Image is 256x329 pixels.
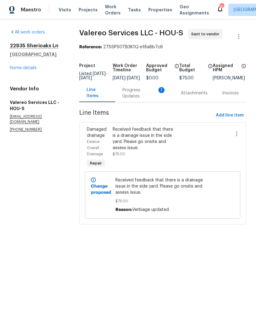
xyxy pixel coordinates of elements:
button: Add line item [213,110,246,121]
span: Listed [79,72,107,80]
span: Properties [148,7,172,13]
span: - [79,72,107,80]
span: Valereo Services LLC - HOU-S [79,29,183,37]
div: Attachments [181,90,208,96]
h5: Assigned HPM [213,64,239,72]
div: 27SSPS0TB3K1Q-e18a8b7c6 [79,44,246,50]
span: Projects [79,7,98,13]
h5: Work Order Timeline [113,64,146,72]
span: Received feedback that there is a drainage issue in the side yard. Please go onsite and assess is... [115,177,210,196]
span: Exterior Overall - Drainage [87,140,103,156]
span: [DATE] [127,76,140,80]
span: Reason: [115,208,132,212]
h5: Valereo Services LLC - HOU-S [10,99,64,112]
span: Maestro [21,7,41,13]
span: Line Items [79,110,213,121]
div: 9 [219,4,224,10]
span: $75.00 [115,198,210,204]
span: [DATE] [113,76,126,80]
span: Repair [87,160,104,166]
span: Damaged drainage [87,127,107,138]
div: Invoices [222,90,239,96]
span: $75.00 [113,152,125,156]
span: The total cost of line items that have been approved by both Opendoor and the Trade Partner. This... [174,64,179,76]
span: [DATE] [79,76,92,80]
div: Progress Updates [122,87,166,99]
span: The total cost of line items that have been proposed by Opendoor. This sum includes line items th... [208,64,213,76]
h5: Project [79,64,95,68]
span: The hpm assigned to this work order. [241,64,246,76]
span: Verbiage updated [132,208,169,212]
span: Visits [59,7,71,13]
span: Sent to vendor [191,31,222,37]
b: Change proposed [91,184,111,195]
span: Geo Assignments [180,4,209,16]
a: All work orders [10,30,45,34]
b: Reference: [79,45,102,49]
span: $0.00 [146,76,158,80]
div: [PERSON_NAME] [213,76,246,80]
span: Add line item [216,112,244,119]
div: Received feedback that there is a drainage issue in the side yard. Please go onsite and assess is... [113,126,174,151]
span: Tasks [128,8,141,12]
div: 1 [158,87,165,93]
div: Line Items [87,87,108,99]
span: $75.00 [179,76,194,80]
span: - [113,76,140,80]
a: Home details [10,66,37,70]
h4: Vendor Info [10,86,64,92]
h5: Total Budget [179,64,206,72]
span: Work Orders [105,4,121,16]
span: [DATE] [93,72,106,76]
h5: Approved Budget [146,64,173,72]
